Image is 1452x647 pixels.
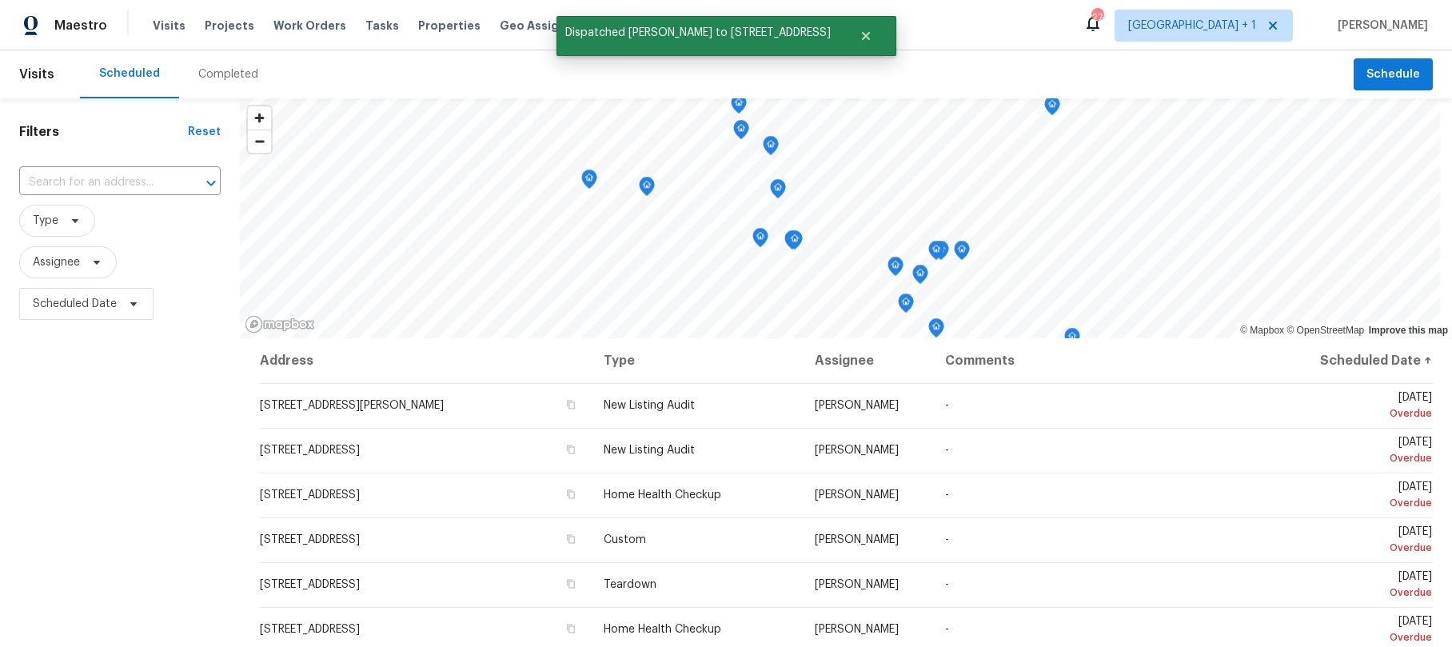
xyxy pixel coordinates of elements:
div: Map marker [1044,96,1060,121]
span: Projects [205,18,254,34]
span: - [945,445,949,456]
div: Map marker [898,294,914,318]
span: Visits [19,57,54,92]
div: Map marker [928,318,944,343]
div: Map marker [1064,328,1080,353]
div: Overdue [1297,450,1432,466]
div: Scheduled [99,66,160,82]
button: Close [840,20,892,52]
input: Search for an address... [19,170,176,195]
span: Tasks [365,20,399,31]
span: Schedule [1366,65,1420,85]
span: Maestro [54,18,107,34]
span: Properties [418,18,481,34]
div: Map marker [581,170,597,194]
span: - [945,624,949,635]
span: [PERSON_NAME] [815,489,899,501]
span: [DATE] [1297,392,1432,421]
div: Overdue [1297,629,1432,645]
span: - [945,489,949,501]
canvas: Map [240,98,1440,338]
div: Map marker [639,177,655,202]
div: Overdue [1297,540,1432,556]
span: [PERSON_NAME] [815,534,899,545]
a: Mapbox homepage [245,315,315,333]
button: Zoom out [248,130,271,153]
span: Home Health Checkup [604,489,721,501]
span: Type [33,213,58,229]
h1: Filters [19,124,188,140]
button: Schedule [1354,58,1433,91]
th: Assignee [802,338,931,383]
div: 27 [1091,10,1103,26]
span: New Listing Audit [604,400,695,411]
span: [PERSON_NAME] [815,579,899,590]
span: Home Health Checkup [604,624,721,635]
div: Map marker [954,241,970,266]
div: Map marker [928,241,944,266]
div: Map marker [763,136,779,161]
div: Reset [188,124,221,140]
span: [STREET_ADDRESS] [260,624,360,635]
button: Copy Address [564,442,578,457]
div: Overdue [1297,405,1432,421]
span: Work Orders [273,18,346,34]
span: [STREET_ADDRESS] [260,534,360,545]
div: Overdue [1297,585,1432,601]
span: [STREET_ADDRESS] [260,489,360,501]
div: Map marker [888,257,904,282]
a: Improve this map [1369,325,1448,336]
button: Copy Address [564,487,578,501]
th: Comments [932,338,1284,383]
span: [STREET_ADDRESS][PERSON_NAME] [260,400,444,411]
div: Map marker [733,120,749,145]
span: - [945,400,949,411]
div: Map marker [731,94,747,119]
a: OpenStreetMap [1286,325,1364,336]
button: Zoom in [248,106,271,130]
div: Completed [198,66,258,82]
span: [PERSON_NAME] [815,624,899,635]
th: Scheduled Date ↑ [1284,338,1433,383]
span: New Listing Audit [604,445,695,456]
span: [PERSON_NAME] [815,445,899,456]
button: Copy Address [564,577,578,591]
span: [DATE] [1297,616,1432,645]
span: [STREET_ADDRESS] [260,445,360,456]
span: [GEOGRAPHIC_DATA] + 1 [1128,18,1256,34]
span: Custom [604,534,646,545]
span: - [945,534,949,545]
span: Teardown [604,579,656,590]
span: [STREET_ADDRESS] [260,579,360,590]
div: Map marker [912,265,928,290]
span: [DATE] [1297,526,1432,556]
span: Visits [153,18,185,34]
span: [DATE] [1297,571,1432,601]
span: Scheduled Date [33,296,117,312]
div: Overdue [1297,495,1432,511]
span: [PERSON_NAME] [815,400,899,411]
button: Copy Address [564,397,578,412]
span: [DATE] [1297,481,1432,511]
th: Address [259,338,591,383]
button: Open [200,172,222,194]
span: Geo Assignments [500,18,604,34]
span: Assignee [33,254,80,270]
a: Mapbox [1240,325,1284,336]
span: [PERSON_NAME] [1331,18,1428,34]
span: [DATE] [1297,437,1432,466]
div: Map marker [770,179,786,204]
button: Copy Address [564,621,578,636]
span: - [945,579,949,590]
span: Dispatched [PERSON_NAME] to [STREET_ADDRESS] [556,16,840,50]
button: Copy Address [564,532,578,546]
th: Type [591,338,802,383]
